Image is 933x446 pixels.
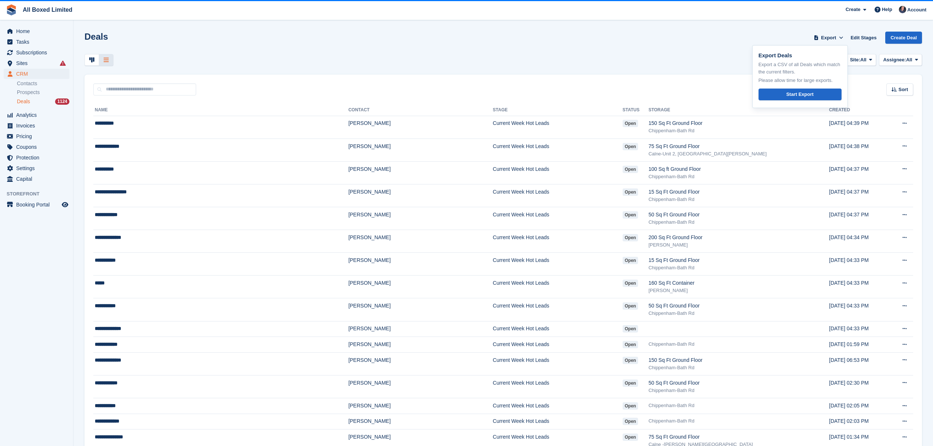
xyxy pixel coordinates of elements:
span: All [860,56,867,64]
td: [DATE] 02:03 PM [829,414,890,429]
td: [PERSON_NAME] [348,139,493,161]
a: menu [4,174,69,184]
span: Protection [16,152,60,163]
span: Site: [850,56,860,64]
span: Storefront [7,190,73,198]
p: Please allow time for large exports. [759,77,842,84]
td: Current Week Hot Leads [493,139,623,161]
span: All [906,56,912,64]
span: open [623,357,638,364]
div: Chippenham-Bath Rd [648,387,829,394]
span: open [623,234,638,241]
div: Chippenham-Bath Rd [648,264,829,271]
a: Contacts [17,80,69,87]
div: 160 Sq Ft Container [648,279,829,287]
div: Chippenham-Bath Rd [648,402,829,409]
div: Chippenham-Bath Rd [648,196,829,203]
td: Current Week Hot Leads [493,116,623,139]
div: 15 Sq Ft Ground Floor [648,188,829,196]
a: menu [4,142,69,152]
td: [DATE] 04:38 PM [829,139,890,161]
span: Tasks [16,37,60,47]
a: menu [4,199,69,210]
span: open [623,418,638,425]
a: menu [4,152,69,163]
div: 150 Sq Ft Ground Floor [648,119,829,127]
td: [PERSON_NAME] [348,352,493,375]
span: Capital [16,174,60,184]
div: 50 Sq Ft Ground Floor [648,211,829,219]
div: 200 Sq Ft Ground Floor [648,234,829,241]
span: Deals [17,98,30,105]
a: menu [4,37,69,47]
span: open [623,341,638,348]
td: [DATE] 04:33 PM [829,253,890,276]
td: [DATE] 04:33 PM [829,298,890,321]
span: Invoices [16,121,60,131]
span: Account [907,6,926,14]
th: Created [829,104,890,116]
td: [PERSON_NAME] [348,298,493,321]
a: Preview store [61,200,69,209]
span: Settings [16,163,60,173]
th: Status [623,104,649,116]
div: Start Export [786,91,813,98]
div: Chippenham-Bath Rd [648,173,829,180]
td: [PERSON_NAME] [348,337,493,353]
span: Prospects [17,89,40,96]
td: [PERSON_NAME] [348,230,493,253]
td: [DATE] 02:05 PM [829,398,890,414]
div: 75 Sq Ft Ground Floor [648,433,829,441]
td: Current Week Hot Leads [493,352,623,375]
div: [PERSON_NAME] [648,241,829,249]
th: Stage [493,104,623,116]
span: open [623,434,638,441]
div: Chippenham-Bath Rd [648,341,829,348]
td: Current Week Hot Leads [493,375,623,398]
span: open [623,325,638,332]
span: Help [882,6,892,13]
h1: Deals [84,32,108,42]
div: Chippenham-Bath Rd [648,219,829,226]
a: menu [4,131,69,141]
span: open [623,380,638,387]
span: open [623,120,638,127]
a: menu [4,110,69,120]
td: [DATE] 01:59 PM [829,337,890,353]
i: Smart entry sync failures have occurred [60,60,66,66]
td: [PERSON_NAME] [348,184,493,207]
span: open [623,402,638,410]
td: [PERSON_NAME] [348,207,493,230]
td: [DATE] 04:37 PM [829,184,890,207]
span: Subscriptions [16,47,60,58]
a: Deals 1124 [17,98,69,105]
a: menu [4,58,69,68]
a: menu [4,26,69,36]
a: menu [4,47,69,58]
img: Dan Goss [899,6,906,13]
span: open [623,302,638,310]
td: Current Week Hot Leads [493,337,623,353]
div: Chippenham-Bath Rd [648,364,829,371]
img: stora-icon-8386f47178a22dfd0bd8f6a31ec36ba5ce8667c1dd55bd0f319d3a0aa187defe.svg [6,4,17,15]
span: Booking Portal [16,199,60,210]
td: [DATE] 06:53 PM [829,352,890,375]
td: Current Week Hot Leads [493,184,623,207]
p: Export a CSV of all Deals which match the current filters. [759,61,842,75]
span: open [623,188,638,196]
div: 150 Sq Ft Ground Floor [648,356,829,364]
div: 50 Sq Ft Ground Floor [648,302,829,310]
td: Current Week Hot Leads [493,276,623,298]
div: 15 Sq Ft Ground Floor [648,256,829,264]
span: open [623,257,638,264]
td: [DATE] 04:39 PM [829,116,890,139]
a: Start Export [759,89,842,101]
a: menu [4,121,69,131]
td: [DATE] 04:33 PM [829,276,890,298]
th: Storage [648,104,829,116]
td: [DATE] 04:37 PM [829,161,890,184]
span: Coupons [16,142,60,152]
span: CRM [16,69,60,79]
td: [PERSON_NAME] [348,414,493,429]
div: Chippenham-Bath Rd [648,310,829,317]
